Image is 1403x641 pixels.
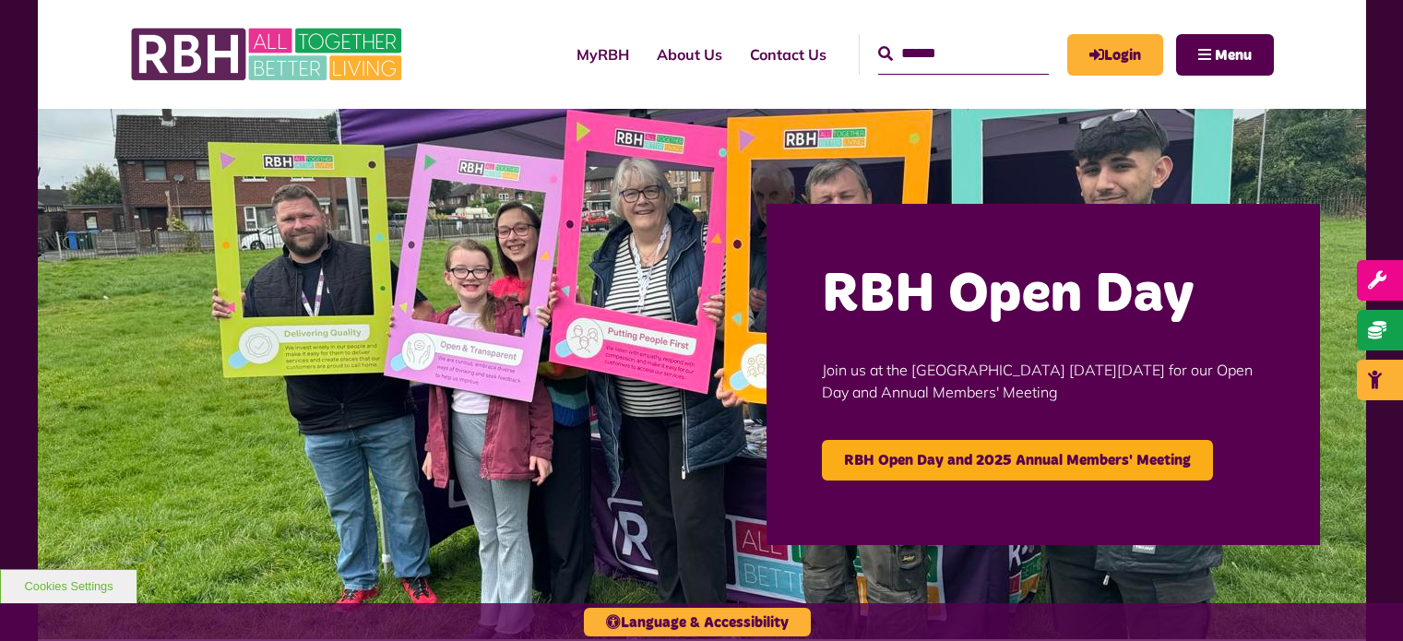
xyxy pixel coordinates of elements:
[1215,48,1252,63] span: Menu
[822,259,1265,331] h2: RBH Open Day
[822,331,1265,431] p: Join us at the [GEOGRAPHIC_DATA] [DATE][DATE] for our Open Day and Annual Members' Meeting
[584,608,811,636] button: Language & Accessibility
[1176,34,1274,76] button: Navigation
[563,30,643,79] a: MyRBH
[38,109,1366,639] img: Image (22)
[1067,34,1163,76] a: MyRBH
[822,440,1213,481] a: RBH Open Day and 2025 Annual Members' Meeting
[643,30,736,79] a: About Us
[736,30,840,79] a: Contact Us
[130,18,407,90] img: RBH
